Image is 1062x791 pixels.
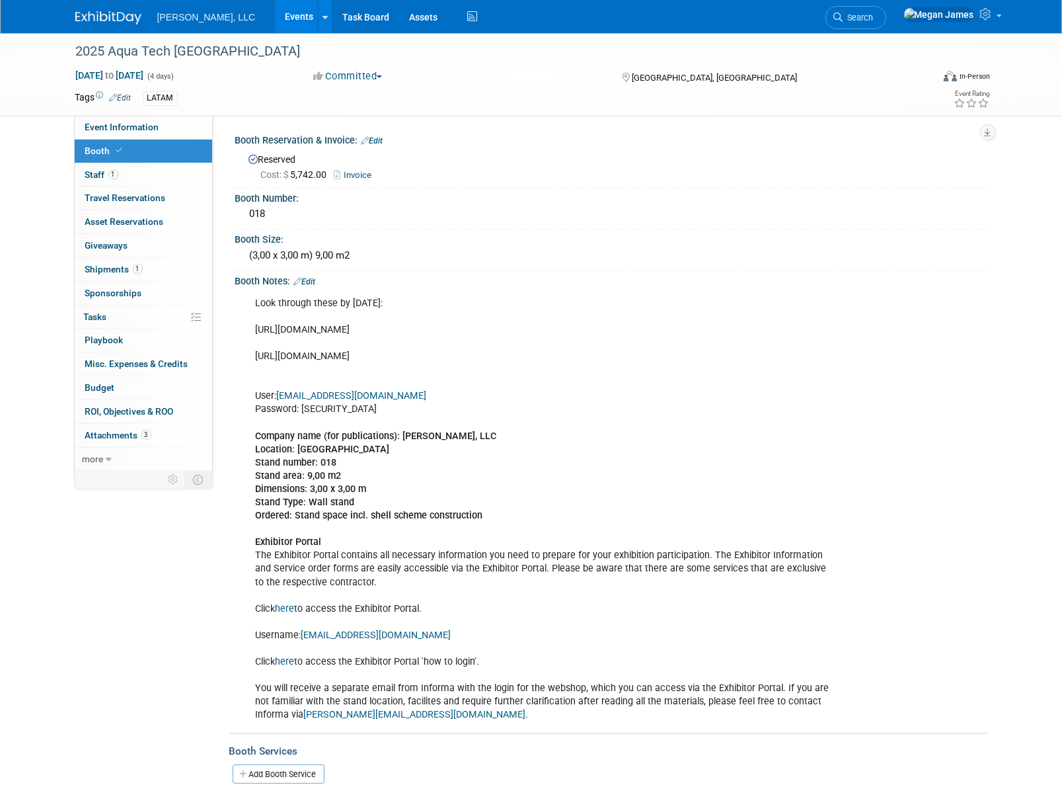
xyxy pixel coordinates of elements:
[83,454,104,464] span: more
[843,13,874,22] span: Search
[75,306,212,329] a: Tasks
[261,169,332,180] span: 5,742.00
[75,210,212,233] a: Asset Reservations
[245,204,977,224] div: 018
[277,390,427,401] a: [EMAIL_ADDRESS][DOMAIN_NAME]
[235,188,987,205] div: Booth Number:
[75,69,145,81] span: [DATE] [DATE]
[944,71,957,81] img: Format-Inperson.png
[235,130,987,147] div: Booth Reservation & Invoice:
[71,40,913,63] div: 2025 Aqua Tech [GEOGRAPHIC_DATA]
[361,136,383,146] a: Edit
[141,430,151,440] span: 3
[133,264,143,274] span: 1
[276,603,295,614] a: here
[75,400,212,423] a: ROI, Objectives & ROO
[75,448,212,471] a: more
[85,216,164,227] span: Asset Reservations
[75,116,212,139] a: Event Information
[954,91,989,97] div: Event Rating
[75,353,212,376] a: Misc. Expenses & Credits
[304,709,526,720] a: [PERSON_NAME][EMAIL_ADDRESS][DOMAIN_NAME]
[75,234,212,257] a: Giveaways
[75,91,132,106] td: Tags
[85,240,128,251] span: Giveaways
[825,6,886,29] a: Search
[84,312,107,322] span: Tasks
[85,146,126,156] span: Booth
[235,229,987,246] div: Booth Size:
[301,630,451,641] a: [EMAIL_ADDRESS][DOMAIN_NAME]
[85,122,159,132] span: Event Information
[85,169,118,180] span: Staff
[143,91,178,105] div: LATAM
[85,382,115,393] span: Budget
[261,169,291,180] span: Cost: $
[75,11,141,24] img: ExhibitDay
[75,163,212,187] a: Staff1
[229,744,987,759] div: Booth Services
[256,431,497,521] b: Company name (for publications): [PERSON_NAME], LLC Location: [GEOGRAPHIC_DATA] Stand number: 018...
[85,335,124,345] span: Playbook
[276,656,295,667] a: here
[163,471,186,488] td: Personalize Event Tab Strip
[247,290,842,729] div: Look through these by [DATE]: [URL][DOMAIN_NAME] [URL][DOMAIN_NAME] User: Password: [SECURITY_DAT...
[85,358,188,369] span: Misc. Expenses & Credits
[245,245,977,266] div: (3,00 x 3,00 m) 9,00 m2
[185,471,212,488] td: Toggle Event Tabs
[75,376,212,399] a: Budget
[75,424,212,447] a: Attachments3
[116,147,123,154] i: Booth reservation complete
[108,169,118,179] span: 1
[334,170,379,180] a: Invoice
[233,765,324,784] a: Add Booth Service
[85,430,151,440] span: Attachments
[104,70,116,81] span: to
[245,149,977,182] div: Reserved
[85,288,142,298] span: Sponsorships
[75,258,212,281] a: Shipments1
[157,12,256,22] span: [PERSON_NAME], LLC
[75,282,212,305] a: Sponsorships
[294,277,316,286] a: Edit
[854,69,991,89] div: Event Format
[75,329,212,352] a: Playbook
[110,93,132,103] a: Edit
[632,73,797,83] span: [GEOGRAPHIC_DATA], [GEOGRAPHIC_DATA]
[85,264,143,274] span: Shipments
[85,192,166,203] span: Travel Reservations
[75,187,212,210] a: Travel Reservations
[75,140,212,163] a: Booth
[256,536,322,548] b: Exhibitor Portal
[85,406,174,417] span: ROI, Objectives & ROO
[959,71,990,81] div: In-Person
[309,69,387,83] button: Committed
[147,72,174,81] span: (4 days)
[903,7,975,22] img: Megan James
[235,271,987,288] div: Booth Notes:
